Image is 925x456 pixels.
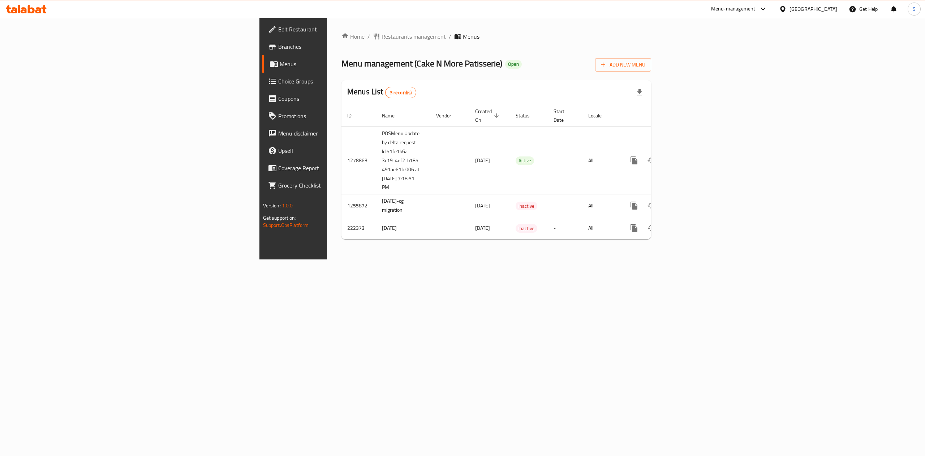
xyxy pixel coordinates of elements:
[262,55,414,73] a: Menus
[505,60,522,69] div: Open
[601,60,645,69] span: Add New Menu
[595,58,651,72] button: Add New Menu
[449,32,451,41] li: /
[278,129,408,138] span: Menu disclaimer
[548,126,582,194] td: -
[588,111,611,120] span: Locale
[278,94,408,103] span: Coupons
[790,5,837,13] div: [GEOGRAPHIC_DATA]
[625,197,643,214] button: more
[278,42,408,51] span: Branches
[463,32,479,41] span: Menus
[282,201,293,210] span: 1.0.0
[475,107,501,124] span: Created On
[475,201,490,210] span: [DATE]
[262,142,414,159] a: Upsell
[347,111,361,120] span: ID
[262,73,414,90] a: Choice Groups
[582,194,620,217] td: All
[582,217,620,239] td: All
[475,156,490,165] span: [DATE]
[516,202,537,210] span: Inactive
[278,164,408,172] span: Coverage Report
[262,21,414,38] a: Edit Restaurant
[278,181,408,190] span: Grocery Checklist
[625,152,643,169] button: more
[262,90,414,107] a: Coupons
[386,89,416,96] span: 3 record(s)
[436,111,461,120] span: Vendor
[516,111,539,120] span: Status
[554,107,574,124] span: Start Date
[516,224,537,233] span: Inactive
[548,194,582,217] td: -
[278,77,408,86] span: Choice Groups
[280,60,408,68] span: Menus
[548,217,582,239] td: -
[582,126,620,194] td: All
[643,152,660,169] button: Change Status
[262,38,414,55] a: Branches
[341,32,651,41] nav: breadcrumb
[341,105,701,240] table: enhanced table
[505,61,522,67] span: Open
[711,5,756,13] div: Menu-management
[262,177,414,194] a: Grocery Checklist
[262,159,414,177] a: Coverage Report
[913,5,916,13] span: S
[475,223,490,233] span: [DATE]
[341,55,502,72] span: Menu management ( Cake N More Patisserie )
[382,111,404,120] span: Name
[263,220,309,230] a: Support.OpsPlatform
[262,107,414,125] a: Promotions
[643,197,660,214] button: Change Status
[278,146,408,155] span: Upsell
[385,87,417,98] div: Total records count
[263,213,296,223] span: Get support on:
[625,219,643,237] button: more
[631,84,648,101] div: Export file
[278,25,408,34] span: Edit Restaurant
[262,125,414,142] a: Menu disclaimer
[516,156,534,165] span: Active
[263,201,281,210] span: Version:
[278,112,408,120] span: Promotions
[643,219,660,237] button: Change Status
[620,105,701,127] th: Actions
[347,86,416,98] h2: Menus List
